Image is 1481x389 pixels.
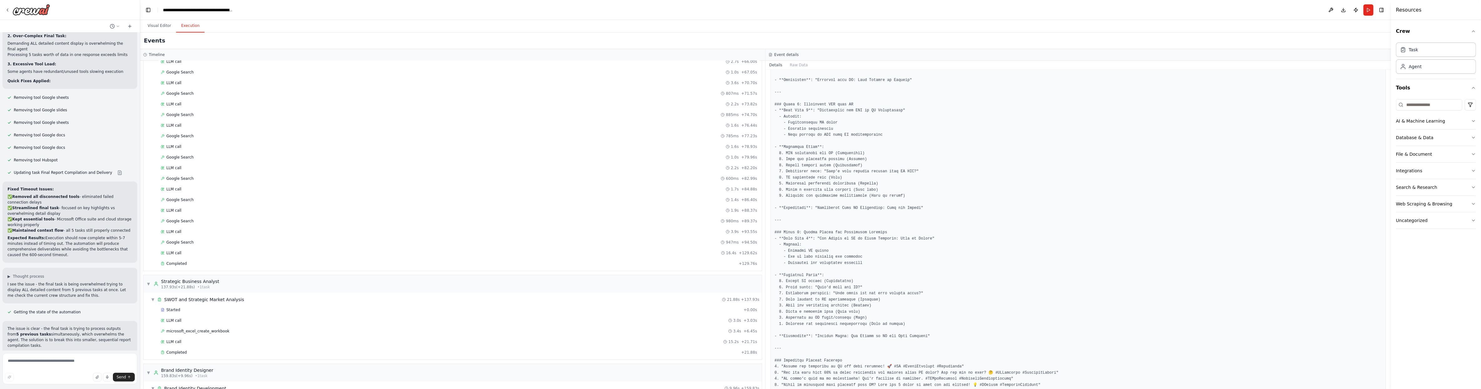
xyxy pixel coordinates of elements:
[1396,113,1476,129] button: AI & Machine Learning
[151,297,155,302] span: ▼
[166,144,181,149] span: LLM call
[1396,151,1432,157] div: File & Document
[176,19,205,33] button: Execution
[8,187,54,191] strong: Fixed Timeout Issues:
[1396,134,1433,141] div: Database & Data
[12,206,59,210] strong: Streamlined final task
[741,134,757,139] span: + 77.23s
[161,278,219,285] div: Strategic Business Analyst
[739,261,757,266] span: + 129.76s
[741,165,757,170] span: + 82.20s
[14,95,69,100] span: Removing tool Google sheets
[14,310,81,315] span: Getting the state of the automation
[8,34,66,38] strong: 2. Over-Complex Final Task:
[166,70,194,75] span: Google Search
[166,155,194,160] span: Google Search
[731,70,739,75] span: 1.0s
[1396,196,1476,212] button: Web Scraping & Browsing
[731,165,739,170] span: 2.2s
[741,297,759,302] span: + 137.93s
[741,80,757,85] span: + 70.70s
[739,250,757,255] span: + 129.62s
[1396,212,1476,229] button: Uncategorized
[149,52,165,57] h3: Timeline
[166,307,180,312] span: Started
[741,350,757,355] span: + 21.88s
[741,123,757,128] span: + 76.44s
[1377,6,1386,14] button: Hide right sidebar
[164,296,244,303] span: SWOT and Strategic Market Analysis
[14,145,65,150] span: Removing tool Google docs
[741,187,757,192] span: + 84.88s
[14,120,69,125] span: Removing tool Google sheets
[731,80,739,85] span: 3.6s
[8,274,44,279] button: ▶Thought process
[731,197,739,202] span: 1.4s
[1409,63,1422,70] div: Agent
[744,329,757,334] span: + 6.45s
[731,208,739,213] span: 1.9s
[1396,146,1476,162] button: File & Document
[166,329,230,334] span: microsoft_excel_create_workbook
[741,229,757,234] span: + 93.55s
[1396,97,1476,234] div: Tools
[741,112,757,117] span: + 74.70s
[166,176,194,181] span: Google Search
[8,62,56,66] strong: 3. Excessive Tool Load:
[166,250,181,255] span: LLM call
[731,155,739,160] span: 1.0s
[733,318,741,323] span: 3.0s
[8,41,132,52] li: Demanding ALL detailed content display is overwhelming the final agent
[161,285,195,290] span: 137.93s (+21.88s)
[731,187,739,192] span: 1.7s
[1396,23,1476,40] button: Crew
[1396,6,1422,14] h4: Resources
[8,79,51,83] strong: Quick Fixes Applied:
[8,194,132,233] p: ✅ - eliminated failed connection delays ✅ - focused on key highlights vs overwhelming detail disp...
[741,144,757,149] span: + 78.93s
[14,170,112,175] span: Updating task Final Report Compilation and Delivery
[741,91,757,96] span: + 71.57s
[16,332,51,336] strong: 5 previous tasks
[166,102,181,107] span: LLM call
[727,297,740,302] span: 21.88s
[166,134,194,139] span: Google Search
[12,228,63,233] strong: Maintained context flow
[1396,129,1476,146] button: Database & Data
[5,373,14,381] button: Improve this prompt
[166,208,181,213] span: LLM call
[744,318,757,323] span: + 3.03s
[726,91,739,96] span: 807ms
[147,281,150,286] span: ▼
[166,219,194,224] span: Google Search
[1396,79,1476,97] button: Tools
[107,23,122,30] button: Switch to previous chat
[8,274,10,279] span: ▶
[1396,40,1476,79] div: Crew
[117,375,126,380] span: Send
[125,23,135,30] button: Start a new chat
[741,102,757,107] span: + 73.82s
[166,80,181,85] span: LLM call
[14,133,65,138] span: Removing tool Google docs
[741,176,757,181] span: + 82.99s
[1396,163,1476,179] button: Integrations
[8,326,132,348] p: The issue is clear - the final task is trying to process outputs from simultaneously, which overw...
[8,281,132,298] p: I see the issue - the final task is being overwhelmed trying to display ALL detailed content from...
[8,52,132,58] li: Processing 5 tasks worth of data in one response exceeds limits
[1396,217,1428,224] div: Uncategorized
[13,4,50,15] img: Logo
[166,318,181,323] span: LLM call
[741,240,757,245] span: + 94.50s
[166,112,194,117] span: Google Search
[166,123,181,128] span: LLM call
[14,158,58,163] span: Removing tool Hubspot
[113,373,135,381] button: Send
[12,217,54,221] strong: Kept essential tools
[166,59,181,64] span: LLM call
[1396,201,1452,207] div: Web Scraping & Browsing
[1396,168,1422,174] div: Integrations
[166,350,187,355] span: Completed
[741,59,757,64] span: + 66.00s
[161,373,193,378] span: 159.83s (+9.96s)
